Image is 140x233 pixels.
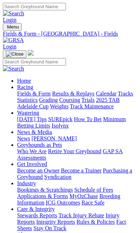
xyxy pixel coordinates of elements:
a: Racing [17,84,33,90]
a: Results & Replays [52,90,94,97]
div: Wagering [17,116,137,129]
a: Track Maintenance [70,103,114,109]
div: Industry [17,187,137,206]
a: Bookings & Scratchings [17,187,73,193]
a: Retire Your Greyhound [48,148,102,154]
a: Industry [17,180,36,186]
img: GRSA [3,37,24,43]
a: Wagering [17,110,39,116]
a: Home [17,78,31,84]
a: Coursing [59,97,80,103]
button: Toggle navigation [3,23,22,31]
div: Care & Integrity [17,212,137,232]
a: Trials [82,97,95,103]
a: MyOzChase [69,193,98,199]
a: Calendar [96,90,116,97]
a: Injury Reports [17,212,120,225]
a: Get Involved [17,161,47,167]
a: Care & Integrity [17,206,55,212]
a: [DATE] Tips [17,116,47,122]
a: Become a Trainer [61,167,102,174]
a: Stewards Reports [17,212,57,218]
a: Syndication [44,174,71,180]
span: Menu [7,24,19,30]
div: Get Involved [17,167,137,180]
a: Schedule of Fees [74,187,113,193]
img: Search [3,66,24,72]
a: How To Bet [74,116,102,122]
a: Track Injury Rebate [58,212,104,218]
div: Racing [17,90,137,110]
a: Tracks [118,90,133,97]
a: Stay On Track [33,225,66,231]
a: Become an Owner [17,167,59,174]
a: Purchasing a Greyhound [17,167,132,180]
a: Fields & Form [17,90,51,97]
a: [PERSON_NAME] [31,135,77,141]
button: Toggle navigation [3,50,26,58]
a: GAP SA Assessments [17,148,123,161]
img: logo-grsa-white.png [28,50,33,56]
a: Fact Sheets [17,219,126,231]
a: Grading [39,97,58,103]
a: Isolynx [52,123,69,129]
div: News & Media [17,135,137,142]
a: ICG Outcomes [46,200,80,206]
a: Statistics [17,97,38,103]
a: Fields & Form - [GEOGRAPHIC_DATA] - Fields [3,31,137,37]
a: Breeding Information [17,193,120,206]
input: Search [3,3,66,10]
div: Greyhounds as Pets [17,148,137,161]
a: Applications & Forms [17,193,68,199]
input: Search [3,58,66,66]
a: Minimum Betting Limits [17,116,126,129]
a: 2025 TAB Adelaide Cup [17,97,120,109]
a: Integrity Reports [36,219,75,225]
a: Weights [50,103,68,109]
a: News & Media [17,129,52,135]
a: Rules & Policies [77,219,115,225]
a: Login [3,43,16,50]
a: SUREpick [48,116,72,122]
a: Login [3,17,16,23]
a: News [17,135,30,141]
a: Who We Are [17,148,47,154]
img: Close [6,51,24,57]
a: Greyhounds as Pets [17,142,62,148]
a: Race Safe [82,200,104,206]
img: Search [3,10,24,17]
